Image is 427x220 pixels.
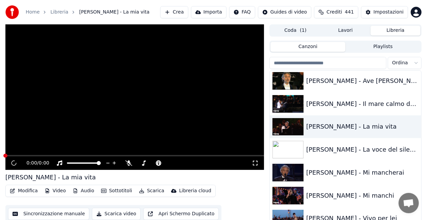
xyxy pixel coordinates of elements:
[5,5,19,19] img: youka
[5,173,96,182] div: [PERSON_NAME] - La mia vita
[399,193,419,213] div: Aprire la chat
[26,160,37,167] span: 0:00
[306,191,419,200] div: [PERSON_NAME] - Mi manchi
[371,26,421,36] button: Libreria
[346,42,421,52] button: Playlists
[26,9,149,16] nav: breadcrumb
[191,6,227,18] button: Importa
[8,208,89,220] button: Sincronizzazione manuale
[79,9,149,16] span: [PERSON_NAME] - La mia vita
[42,186,69,196] button: Video
[321,26,371,36] button: Lavori
[306,168,419,177] div: [PERSON_NAME] - Mi mancherai
[300,27,307,34] span: ( 1 )
[306,99,419,109] div: [PERSON_NAME] - Il mare calmo della sera
[345,9,354,16] span: 441
[7,186,41,196] button: Modifica
[314,6,358,18] button: Crediti441
[229,6,255,18] button: FAQ
[374,9,404,16] div: Impostazioni
[306,122,419,131] div: [PERSON_NAME] - La mia vita
[392,60,408,66] span: Ordina
[306,145,419,154] div: [PERSON_NAME] - La voce del silenzio
[361,6,408,18] button: Impostazioni
[258,6,311,18] button: Guides di video
[160,6,188,18] button: Crea
[26,160,43,167] div: /
[39,160,49,167] span: 0:00
[26,9,40,16] a: Home
[92,208,141,220] button: Scarica video
[50,9,68,16] a: Libreria
[179,188,211,194] div: Libreria cloud
[98,186,135,196] button: Sottotitoli
[306,76,419,86] div: [PERSON_NAME] - Ave [PERSON_NAME]
[136,186,167,196] button: Scarica
[270,42,346,52] button: Canzoni
[143,208,219,220] button: Apri Schermo Duplicato
[270,26,321,36] button: Coda
[70,186,97,196] button: Audio
[327,9,342,16] span: Crediti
